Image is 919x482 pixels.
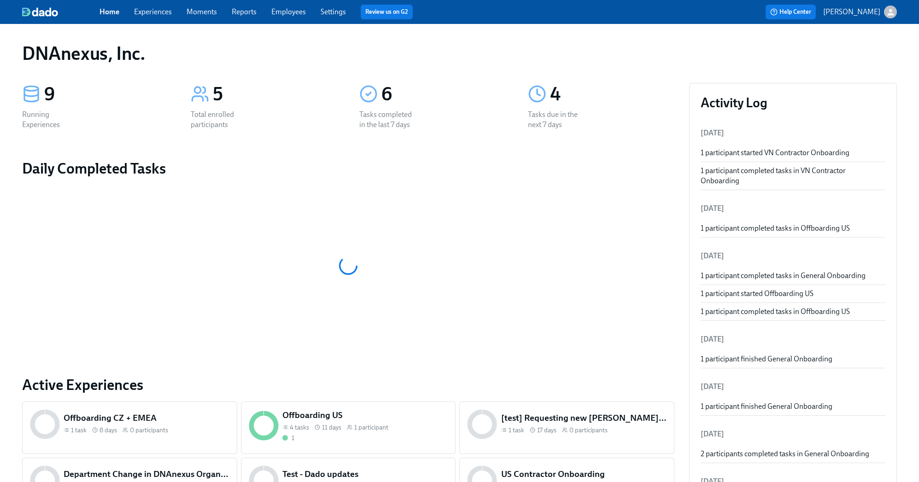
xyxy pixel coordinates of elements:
li: [DATE] [701,197,885,220]
h5: Department Change in DNAnexus Organization [64,468,229,480]
span: 0 participants [130,426,168,435]
li: [DATE] [701,376,885,398]
div: 6 [381,83,506,106]
li: [DATE] [701,423,885,445]
div: 1 participant completed tasks in General Onboarding [701,271,885,281]
a: Offboarding US4 tasks 11 days1 participant1 [241,401,456,454]
span: Help Center [770,7,811,17]
a: Offboarding CZ + EMEA1 task 8 days0 participants [22,401,237,454]
h5: Offboarding CZ + EMEA [64,412,229,424]
div: 4 [550,83,674,106]
span: 11 days [322,423,341,432]
div: 1 participant finished General Onboarding [701,354,885,364]
a: Employees [271,7,306,16]
div: 1 participant started Offboarding US [701,289,885,299]
div: Total enrolled participants [191,110,250,130]
span: 8 days [100,426,117,435]
h5: US Contractor Onboarding [501,468,667,480]
a: Home [100,7,119,16]
a: dado [22,7,100,17]
div: Running Experiences [22,110,81,130]
div: Completed all due tasks [282,434,294,442]
a: [test] Requesting new [PERSON_NAME] photos1 task 17 days0 participants [459,401,674,454]
span: 1 task [509,426,524,435]
button: Help Center [766,5,816,19]
span: 4 tasks [290,423,309,432]
div: 5 [213,83,337,106]
button: Review us on G2 [361,5,413,19]
span: 0 participants [569,426,608,435]
h5: Test - Dado updates [282,468,448,480]
p: [PERSON_NAME] [823,7,880,17]
a: Reports [232,7,257,16]
div: Tasks completed in the last 7 days [359,110,418,130]
span: 17 days [537,426,556,435]
div: 9 [44,83,169,106]
div: 1 [292,434,294,442]
span: 1 participant [354,423,388,432]
h5: Offboarding US [282,409,448,421]
div: Tasks due in the next 7 days [528,110,587,130]
li: [DATE] [701,328,885,350]
div: 1 participant finished General Onboarding [701,401,885,412]
h3: Activity Log [701,94,885,111]
li: [DATE] [701,122,885,144]
h5: [test] Requesting new [PERSON_NAME] photos [501,412,667,424]
h1: DNAnexus, Inc. [22,42,145,64]
img: dado [22,7,58,17]
div: 2 participants completed tasks in General Onboarding [701,449,885,459]
button: [PERSON_NAME] [823,6,897,18]
a: Experiences [134,7,172,16]
a: Review us on G2 [365,7,408,17]
div: 1 participant completed tasks in Offboarding US [701,307,885,317]
div: 1 participant started VN Contractor Onboarding [701,148,885,158]
h2: Daily Completed Tasks [22,159,674,178]
a: Settings [321,7,346,16]
a: Active Experiences [22,376,674,394]
li: [DATE] [701,245,885,267]
a: Moments [187,7,217,16]
span: 1 task [71,426,87,435]
div: 1 participant completed tasks in VN Contractor Onboarding [701,166,885,186]
div: 1 participant completed tasks in Offboarding US [701,223,885,233]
